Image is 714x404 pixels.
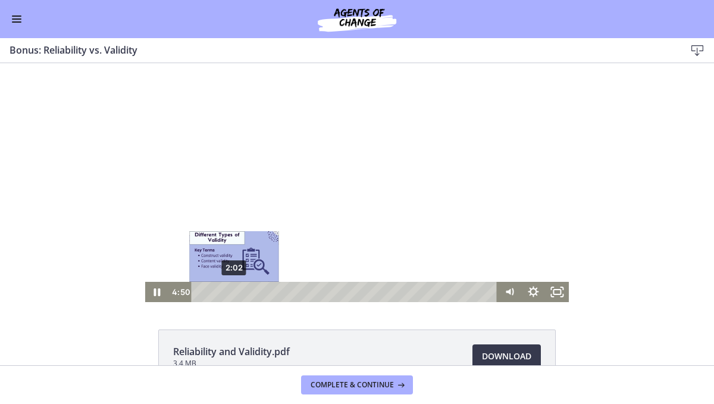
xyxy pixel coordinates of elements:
[301,375,413,394] button: Complete & continue
[521,219,545,239] button: Show settings menu
[286,5,428,33] img: Agents of Change
[173,344,290,359] span: Reliability and Validity.pdf
[10,12,24,26] button: Enable menu
[482,349,531,363] span: Download
[472,344,541,368] a: Download
[145,219,169,239] button: Pause
[200,219,491,239] div: Playbar
[497,219,521,239] button: Mute
[10,43,666,57] h3: Bonus: Reliability vs. Validity
[545,219,569,239] button: Fullscreen
[173,359,290,368] span: 3.4 MB
[311,380,394,390] span: Complete & continue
